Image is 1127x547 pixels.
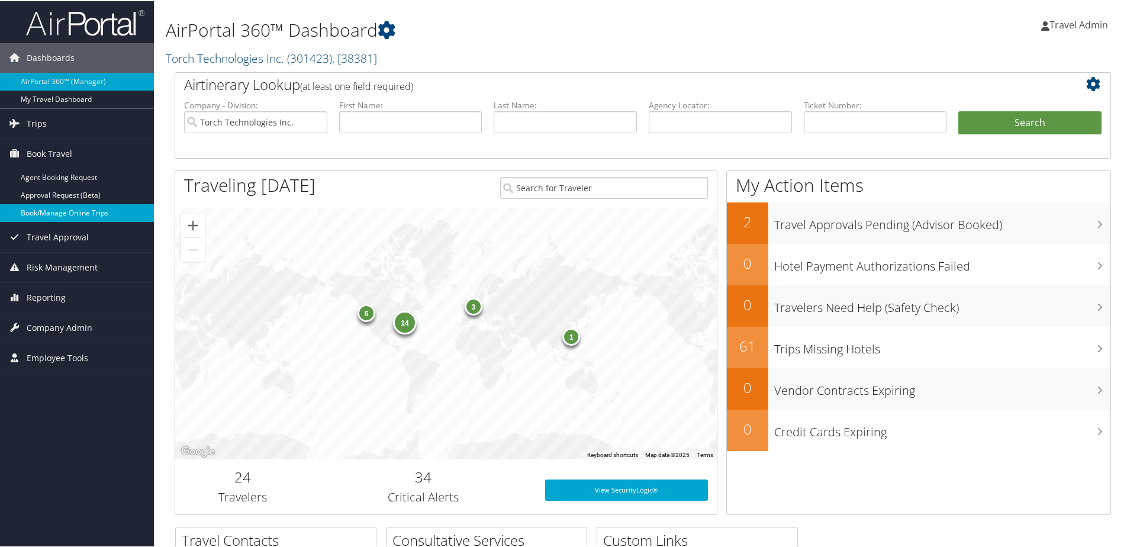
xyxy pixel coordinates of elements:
span: Company Admin [27,312,92,342]
h2: 0 [727,377,768,397]
h2: 0 [727,252,768,272]
a: 0Vendor Contracts Expiring [727,367,1110,408]
span: (at least one field required) [300,79,413,92]
a: Torch Technologies Inc. [166,49,377,65]
img: Google [178,443,217,458]
a: Open this area in Google Maps (opens a new window) [178,443,217,458]
h3: Travel Approvals Pending (Advisor Booked) [774,210,1110,232]
div: 14 [393,310,417,333]
h1: My Action Items [727,172,1110,197]
a: Travel Admin [1041,6,1120,41]
a: View SecurityLogic® [545,478,708,500]
a: 0Credit Cards Expiring [727,408,1110,450]
a: 0Hotel Payment Authorizations Failed [727,243,1110,284]
span: Trips [27,108,47,137]
div: 6 [358,303,375,321]
h3: Trips Missing Hotels [774,334,1110,356]
button: Keyboard shortcuts [587,450,638,458]
h3: Vendor Contracts Expiring [774,375,1110,398]
label: Company - Division: [184,98,327,110]
input: Search for Traveler [500,176,708,198]
label: First Name: [339,98,482,110]
span: , [ 38381 ] [332,49,377,65]
img: airportal-logo.png [26,8,144,36]
h3: Credit Cards Expiring [774,417,1110,439]
h2: 2 [727,211,768,231]
h2: 0 [727,418,768,438]
a: Terms (opens in new tab) [697,451,713,457]
span: ( 301423 ) [287,49,332,65]
label: Last Name: [494,98,637,110]
button: Search [958,110,1102,134]
h1: AirPortal 360™ Dashboard [166,17,802,41]
h2: Airtinerary Lookup [184,73,1023,94]
label: Ticket Number: [804,98,947,110]
h2: 24 [184,466,302,486]
h3: Hotel Payment Authorizations Failed [774,251,1110,273]
h3: Travelers [184,488,302,504]
a: 0Travelers Need Help (Safety Check) [727,284,1110,326]
span: Travel Approval [27,221,89,251]
a: 61Trips Missing Hotels [727,326,1110,367]
label: Agency Locator: [649,98,792,110]
h3: Travelers Need Help (Safety Check) [774,292,1110,315]
span: Risk Management [27,252,98,281]
span: Map data ©2025 [645,451,690,457]
span: Employee Tools [27,342,88,372]
div: 3 [465,297,482,314]
button: Zoom out [181,237,205,260]
h2: 34 [320,466,527,486]
h2: 61 [727,335,768,355]
div: 1 [563,327,581,345]
h2: 0 [727,294,768,314]
h3: Critical Alerts [320,488,527,504]
h1: Traveling [DATE] [184,172,315,197]
button: Zoom in [181,213,205,236]
span: Reporting [27,282,66,311]
a: 2Travel Approvals Pending (Advisor Booked) [727,201,1110,243]
span: Dashboards [27,42,75,72]
span: Travel Admin [1049,17,1108,30]
span: Book Travel [27,138,72,168]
